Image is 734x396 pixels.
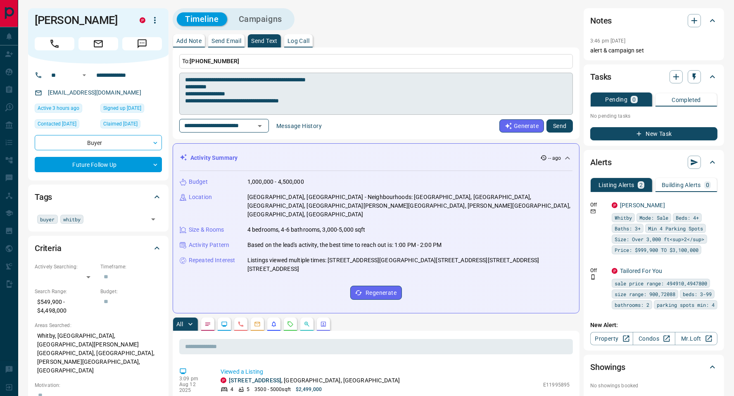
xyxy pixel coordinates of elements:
span: whitby [63,215,81,223]
p: $549,900 - $4,498,000 [35,295,96,318]
span: beds: 3-99 [683,290,712,298]
p: Whitby, [GEOGRAPHIC_DATA], [GEOGRAPHIC_DATA][PERSON_NAME][GEOGRAPHIC_DATA], [GEOGRAPHIC_DATA], [P... [35,329,162,377]
p: Send Text [251,38,278,44]
div: Tue Aug 12 2025 [35,104,96,115]
button: Open [79,70,89,80]
p: Listing Alerts [599,182,634,188]
a: [STREET_ADDRESS] [229,377,281,384]
button: Message History [271,119,327,133]
svg: Calls [238,321,244,327]
p: Pending [606,97,628,102]
h2: Alerts [590,156,612,169]
a: Tailored For You [620,268,662,274]
p: Budget [189,178,208,186]
span: size range: 900,72088 [615,290,675,298]
div: property.ca [140,17,145,23]
p: No pending tasks [590,110,717,122]
span: Message [122,37,162,50]
p: Aug 12 2025 [179,382,208,393]
div: Activity Summary-- ago [180,150,572,166]
p: Add Note [176,38,202,44]
div: Showings [590,357,717,377]
h2: Criteria [35,242,62,255]
p: Log Call [287,38,309,44]
button: Regenerate [350,286,402,300]
p: 1,000,000 - 4,500,000 [247,178,304,186]
p: 3:09 pm [179,376,208,382]
div: property.ca [612,202,618,208]
a: Condos [633,332,675,345]
div: Buyer [35,135,162,150]
span: Claimed [DATE] [103,120,138,128]
p: E11995895 [543,381,570,389]
span: buyer [40,215,55,223]
a: Mr.Loft [675,332,717,345]
p: Activity Pattern [189,241,229,249]
span: Beds: 4+ [676,213,699,222]
div: Notes [590,11,717,31]
p: Search Range: [35,288,96,295]
p: Motivation: [35,382,162,389]
button: Open [254,120,266,132]
svg: Lead Browsing Activity [221,321,228,327]
span: bathrooms: 2 [615,301,649,309]
span: Call [35,37,74,50]
svg: Opportunities [304,321,310,327]
p: [GEOGRAPHIC_DATA], [GEOGRAPHIC_DATA] - Neighbourhoods: [GEOGRAPHIC_DATA], [GEOGRAPHIC_DATA], [GEO... [247,193,572,219]
p: 0 [706,182,709,188]
p: 0 [632,97,636,102]
p: 4 bedrooms, 4-6 bathrooms, 3,000-5,000 sqft [247,225,366,234]
svg: Agent Actions [320,321,327,327]
span: Email [78,37,118,50]
svg: Requests [287,321,294,327]
p: , [GEOGRAPHIC_DATA], [GEOGRAPHIC_DATA] [229,376,400,385]
button: Generate [499,119,544,133]
p: Timeframe: [100,263,162,270]
p: Listings viewed multiple times: [STREET_ADDRESS][GEOGRAPHIC_DATA][STREET_ADDRESS][STREET_ADDRESS]... [247,256,572,273]
p: Activity Summary [190,154,238,162]
p: Send Email [211,38,241,44]
div: Alerts [590,152,717,172]
p: $2,499,000 [296,386,322,393]
a: [PERSON_NAME] [620,202,665,209]
button: Open [147,213,159,225]
p: Viewed a Listing [221,368,570,376]
span: Size: Over 3,000 ft<sup>2</sup> [615,235,704,243]
div: Thu Jul 17 2025 [100,119,162,131]
div: property.ca [221,377,226,383]
p: Based on the lead's activity, the best time to reach out is: 1:00 PM - 2:00 PM [247,241,442,249]
button: Send [546,119,573,133]
p: Size & Rooms [189,225,224,234]
span: Whitby [615,213,632,222]
p: alert & campaign set [590,46,717,55]
p: Off [590,267,607,274]
div: Sun Jul 13 2025 [100,104,162,115]
p: Off [590,201,607,209]
span: parking spots min: 4 [657,301,715,309]
p: Completed [672,97,701,103]
p: Budget: [100,288,162,295]
p: New Alert: [590,321,717,330]
h2: Tasks [590,70,611,83]
button: New Task [590,127,717,140]
p: -- ago [549,154,561,162]
span: sale price range: 494910,4947800 [615,279,707,287]
div: Tags [35,187,162,207]
svg: Email [590,209,596,214]
div: property.ca [612,268,618,274]
button: Timeline [177,12,227,26]
h2: Showings [590,360,625,374]
div: Thu Jul 17 2025 [35,119,96,131]
p: To: [179,54,573,69]
h2: Tags [35,190,52,204]
svg: Emails [254,321,261,327]
span: Price: $999,900 TO $3,100,000 [615,246,698,254]
div: Future Follow Up [35,157,162,172]
div: Tasks [590,67,717,87]
a: Property [590,332,633,345]
span: Min 4 Parking Spots [648,224,703,232]
p: Areas Searched: [35,322,162,329]
p: Location [189,193,212,202]
span: Signed up [DATE] [103,104,141,112]
span: Contacted [DATE] [38,120,76,128]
